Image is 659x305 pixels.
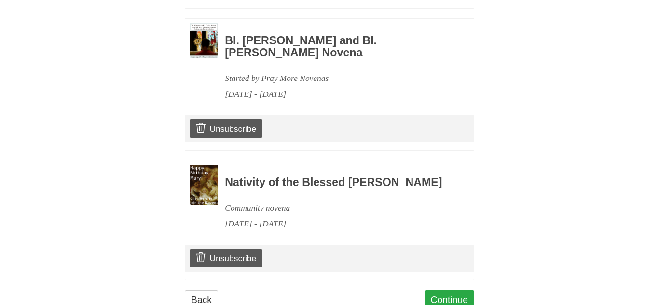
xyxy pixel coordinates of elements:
img: Novena image [190,23,218,58]
div: [DATE] - [DATE] [225,216,448,232]
div: Community novena [225,200,448,216]
h3: Bl. [PERSON_NAME] and Bl. [PERSON_NAME] Novena [225,35,448,59]
a: Unsubscribe [190,119,262,138]
h3: Nativity of the Blessed [PERSON_NAME] [225,176,448,189]
img: Novena image [190,165,218,205]
div: [DATE] - [DATE] [225,86,448,102]
a: Unsubscribe [190,249,262,267]
div: Started by Pray More Novenas [225,70,448,86]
